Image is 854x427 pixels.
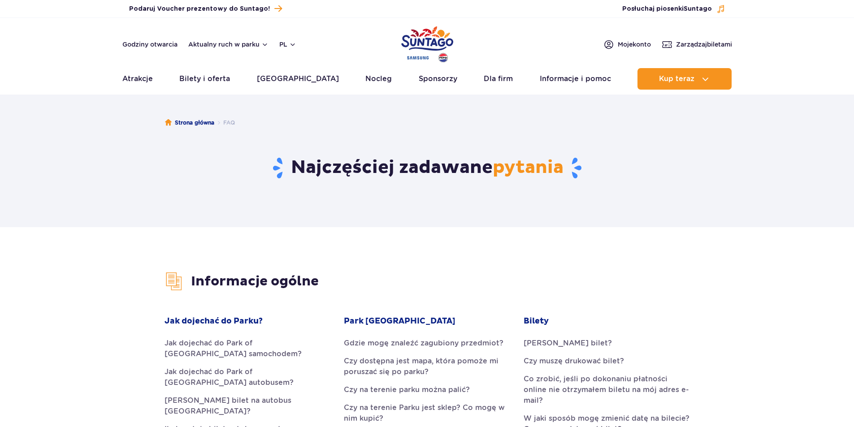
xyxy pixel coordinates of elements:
[344,356,510,377] a: Czy dostępna jest mapa, która pomoże mi poruszać się po parku?
[344,384,510,395] a: Czy na terenie parku można palić?
[401,22,453,64] a: Park of Poland
[344,338,510,349] a: Gdzie mogę znaleźć zagubiony przedmiot?
[659,75,694,83] span: Kup teraz
[165,156,689,180] h1: Najczęściej zadawane
[637,68,732,90] button: Kup teraz
[165,395,330,417] a: [PERSON_NAME] bilet na autobus [GEOGRAPHIC_DATA]?
[344,316,455,327] strong: Park [GEOGRAPHIC_DATA]
[419,68,457,90] a: Sponsorzy
[603,39,651,50] a: Mojekonto
[129,4,270,13] span: Podaruj Voucher prezentowy do Suntago!
[279,40,296,49] button: pl
[188,41,269,48] button: Aktualny ruch w parku
[524,356,689,367] a: Czy muszę drukować bilet?
[129,3,282,15] a: Podaruj Voucher prezentowy do Suntago!
[524,316,549,327] strong: Bilety
[618,40,651,49] span: Moje konto
[165,316,263,327] strong: Jak dojechać do Parku?
[179,68,230,90] a: Bilety i oferta
[524,338,689,349] a: [PERSON_NAME] bilet?
[257,68,339,90] a: [GEOGRAPHIC_DATA]
[122,40,178,49] a: Godziny otwarcia
[662,39,732,50] a: Zarządzajbiletami
[524,374,689,406] a: Co zrobić, jeśli po dokonaniu płatności online nie otrzymałem biletu na mój adres e-mail?
[165,367,330,388] a: Jak dojechać do Park of [GEOGRAPHIC_DATA] autobusem?
[122,68,153,90] a: Atrakcje
[165,272,689,291] h3: Informacje ogólne
[165,338,330,359] a: Jak dojechać do Park of [GEOGRAPHIC_DATA] samochodem?
[493,156,564,179] span: pytania
[344,402,510,424] a: Czy na terenie Parku jest sklep? Co mogę w nim kupić?
[165,118,214,127] a: Strona główna
[484,68,513,90] a: Dla firm
[622,4,725,13] button: Posłuchaj piosenkiSuntago
[540,68,611,90] a: Informacje i pomoc
[676,40,732,49] span: Zarządzaj biletami
[214,118,235,127] li: FAQ
[622,4,712,13] span: Posłuchaj piosenki
[365,68,392,90] a: Nocleg
[684,6,712,12] span: Suntago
